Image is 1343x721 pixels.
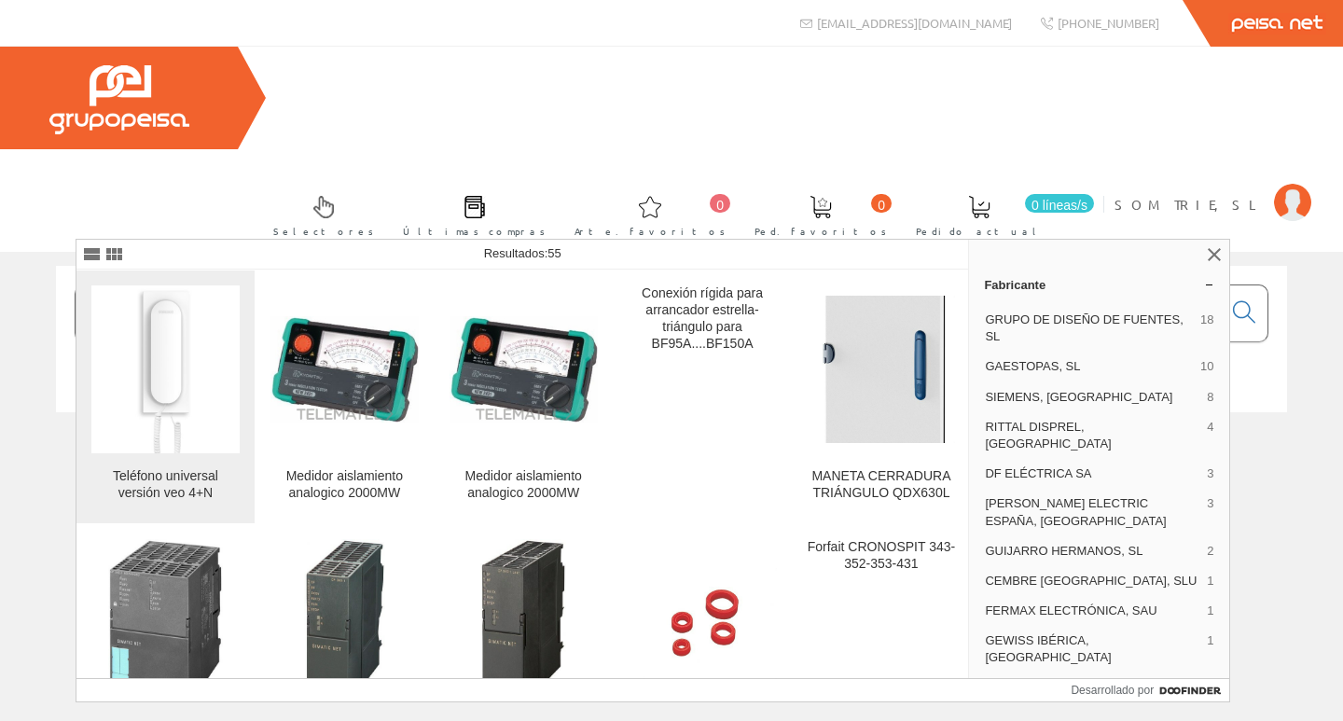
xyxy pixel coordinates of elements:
font: 10 [1200,359,1213,373]
a: Medidor aislamiento analogico 2000MW Medidor aislamiento analogico 2000MW [435,270,613,523]
font: 2 [1207,544,1213,558]
img: SIPLUS NET CP 343-1 basado en 6GK7343-1EX30-0XE0 con revestimiento conformado, –25…+70 °C, procesado [304,539,385,707]
a: Selectores [255,180,383,248]
font: SOM TRIE, SL [1115,196,1265,213]
img: Teléfono universal versión veo 4+N [125,285,207,453]
font: DF ELÉCTRICA SA [985,466,1091,480]
font: Ped. favoritos [755,224,887,238]
font: Desarrollado por [1071,684,1154,697]
font: FERMAX ELECTRÓNICA, SAU [985,603,1156,617]
img: MANETA CERRADURA TRIÁNGULO QDX630L [808,296,956,444]
font: RITTAL DISPREL, [GEOGRAPHIC_DATA] [985,420,1111,451]
font: 4 [1207,420,1213,434]
font: Conexión rígida para arrancador estrella-triángulo para BF95A....BF150A [642,285,763,351]
a: SOM TRIE, SL [1115,180,1311,198]
font: GAESTOPAS, SL [985,359,1080,373]
font: GRUPO DE DISEÑO DE FUENTES, SL [985,312,1183,343]
font: Teléfono universal versión veo 4+N [113,468,218,500]
font: [EMAIL_ADDRESS][DOMAIN_NAME] [817,15,1012,31]
font: Resultados: [484,246,548,260]
font: 1 [1207,633,1213,647]
font: Fabricante [984,278,1045,292]
font: Medidor aislamiento analogico 2000MW [465,468,582,500]
font: MANETA CERRADURA TRIÁNGULO QDX630L [811,468,950,500]
font: 0 líneas/s [1031,198,1087,213]
font: 18 [1200,312,1213,326]
font: 1 [1207,574,1213,588]
a: Medidor aislamiento analogico 2000MW Medidor aislamiento analogico 2000MW [256,270,434,523]
font: SIEMENS, [GEOGRAPHIC_DATA] [985,390,1172,404]
font: 0 [878,198,885,213]
font: Selectores [273,224,374,238]
font: [PERSON_NAME] ELECTRIC ESPAÑA, [GEOGRAPHIC_DATA] [985,496,1166,527]
font: CEMBRE [GEOGRAPHIC_DATA], SLU [985,574,1197,588]
font: GUIJARRO HERMANOS, SL [985,544,1142,558]
img: Medidor aislamiento analogico 2000MW [270,316,419,423]
font: Pedido actual [916,224,1043,238]
font: Últimas compras [403,224,546,238]
font: 3 [1207,496,1213,510]
a: Fabricante [969,270,1229,299]
a: Últimas compras [384,180,555,248]
img: 3431100 JUNTAS PVC 1 [629,568,777,679]
font: Medidor aislamiento analogico 2000MW [286,468,403,500]
font: [PHONE_NUMBER] [1058,15,1159,31]
font: 55 [547,246,561,260]
font: Forfait CRONOSPIT 343-352-353-431 [808,539,955,571]
a: Teléfono universal versión veo 4+N Teléfono universal versión veo 4+N [76,270,255,523]
a: Desarrollado por [1071,679,1229,701]
font: 3 [1207,466,1213,480]
font: GEWISS IBÉRICA, [GEOGRAPHIC_DATA] [985,633,1111,664]
a: MANETA CERRADURA TRIÁNGULO QDX630L MANETA CERRADURA TRIÁNGULO QDX630L [793,270,971,523]
font: 0 [716,198,724,213]
img: Grupo Peisa [49,65,189,134]
a: Conexión rígida para arrancador estrella-triángulo para BF95A....BF150A [614,270,792,523]
img: SIPLUS NET CP 343-1 Advanced basado en 6GK7343-1GX31-0XE0 con revestimiento conformado, 0…+60 °C, pa [108,539,224,707]
font: Arte. favoritos [575,224,726,238]
img: SIPLUS NET CP 343-1 Lean basado en 6GK7343-1CX10-0XE0 con revestimiento conformado, –25…+60 °C, proc [480,539,566,707]
img: Medidor aislamiento analogico 2000MW [450,316,598,423]
font: 1 [1207,603,1213,617]
font: 8 [1207,390,1213,404]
